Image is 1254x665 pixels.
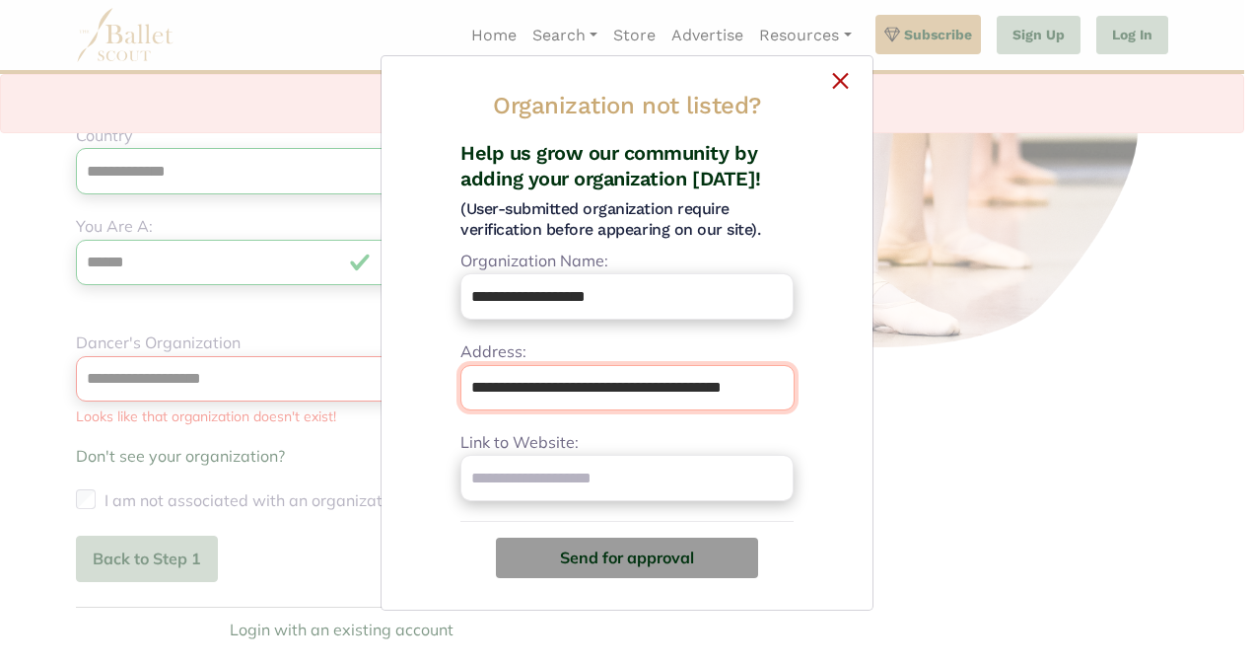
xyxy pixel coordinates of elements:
[460,249,608,274] label: Organization Name:
[397,72,857,84] button: ×
[460,430,579,456] label: Link to Website:
[493,87,760,124] h3: Organization not listed?
[460,339,526,365] label: Address:
[460,140,794,191] h4: Help us grow our community by adding your organization [DATE]!
[460,199,794,241] h5: (User-submitted organization require verification before appearing on our site).
[496,538,758,577] button: Send for approval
